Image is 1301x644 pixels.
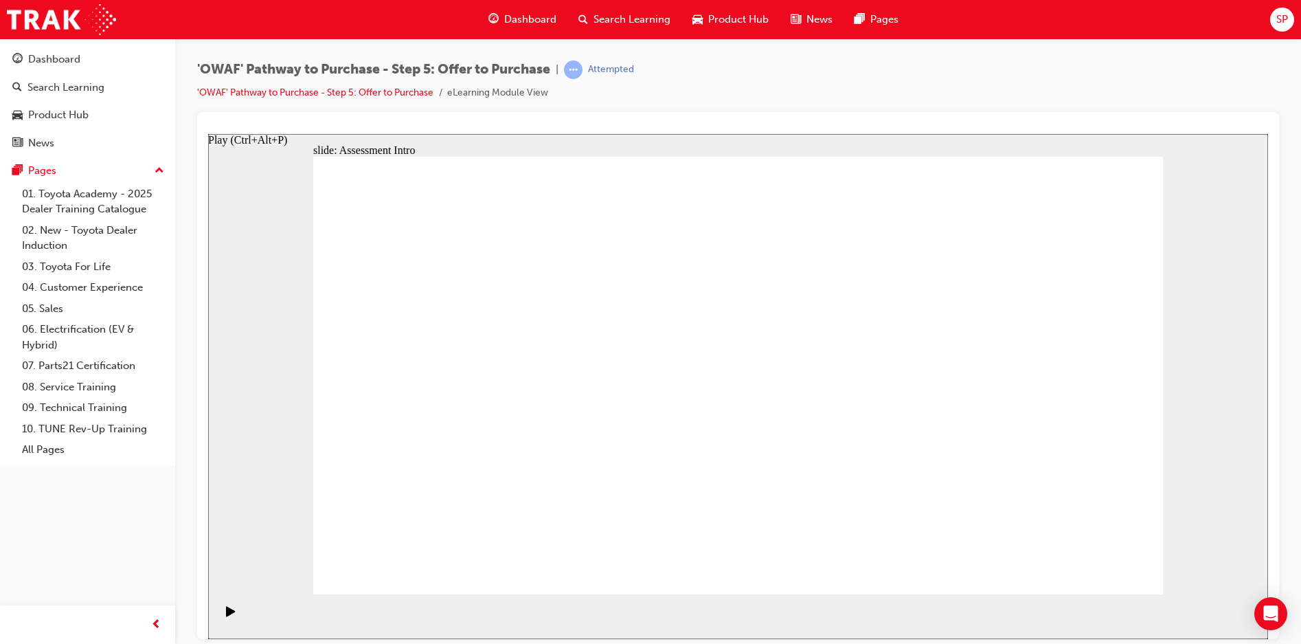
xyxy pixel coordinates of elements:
div: playback controls [7,460,30,505]
span: Search Learning [593,12,670,27]
a: 05. Sales [16,298,170,320]
span: prev-icon [151,617,161,634]
a: Search Learning [5,75,170,100]
span: search-icon [12,82,22,94]
img: Trak [7,4,116,35]
a: 06. Electrification (EV & Hybrid) [16,319,170,355]
a: 02. New - Toyota Dealer Induction [16,220,170,256]
span: | [556,62,558,78]
span: Pages [870,12,898,27]
button: SP [1270,8,1294,32]
a: 07. Parts21 Certification [16,355,170,377]
a: Product Hub [5,102,170,128]
div: Pages [28,163,56,179]
button: DashboardSearch LearningProduct HubNews [5,44,170,158]
span: news-icon [791,11,801,28]
a: news-iconNews [780,5,844,34]
a: Dashboard [5,47,170,72]
span: guage-icon [12,54,23,66]
div: News [28,135,54,151]
span: guage-icon [488,11,499,28]
span: 'OWAF' Pathway to Purchase - Step 5: Offer to Purchase [197,62,550,78]
a: pages-iconPages [844,5,909,34]
div: Search Learning [27,80,104,96]
button: Play (Ctrl+Alt+P) [7,471,30,495]
button: Pages [5,158,170,184]
span: news-icon [12,137,23,150]
span: learningRecordVerb_ATTEMPT-icon [564,60,582,79]
div: Open Intercom Messenger [1254,597,1287,630]
span: car-icon [12,109,23,122]
span: up-icon [155,162,164,180]
span: Dashboard [504,12,556,27]
a: 04. Customer Experience [16,277,170,298]
a: 01. Toyota Academy - 2025 Dealer Training Catalogue [16,184,170,220]
span: Product Hub [708,12,769,27]
a: 03. Toyota For Life [16,256,170,278]
a: 10. TUNE Rev-Up Training [16,419,170,440]
div: Product Hub [28,107,89,123]
span: pages-icon [855,11,865,28]
span: SP [1276,12,1288,27]
a: 09. Technical Training [16,397,170,419]
li: eLearning Module View [447,85,548,101]
a: 'OWAF' Pathway to Purchase - Step 5: Offer to Purchase [197,87,433,98]
a: car-iconProduct Hub [681,5,780,34]
div: Attempted [588,63,634,76]
span: car-icon [692,11,703,28]
a: All Pages [16,439,170,460]
a: search-iconSearch Learning [567,5,681,34]
a: News [5,131,170,156]
span: pages-icon [12,165,23,177]
div: Dashboard [28,52,80,67]
span: News [806,12,833,27]
span: search-icon [578,11,588,28]
a: 08. Service Training [16,377,170,398]
a: guage-iconDashboard [477,5,567,34]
